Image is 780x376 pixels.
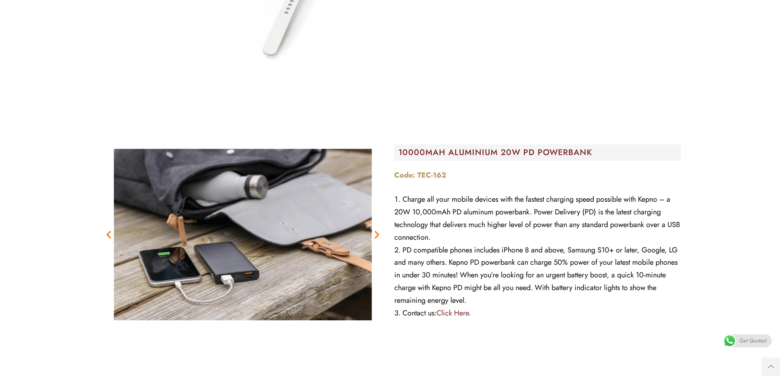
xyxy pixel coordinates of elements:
span: Get Quotes! [739,334,767,347]
div: Next slide [372,230,382,240]
li: Contact us: [394,307,681,320]
li: Charge all your mobile devices with the fastest charging speed possible with Kepno – a 20W 10,000... [394,193,681,244]
div: Previous slide [104,230,114,240]
a: Click Here. [436,308,471,318]
li: PD compatible phones includes iPhone 8 and above, Samsung S10+ or later, Google, LG and many othe... [394,244,681,307]
strong: Code: TEC-162 [394,170,446,180]
h2: 10000MAH ALUMINIUM 20W PD POWERBANK [398,149,681,157]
